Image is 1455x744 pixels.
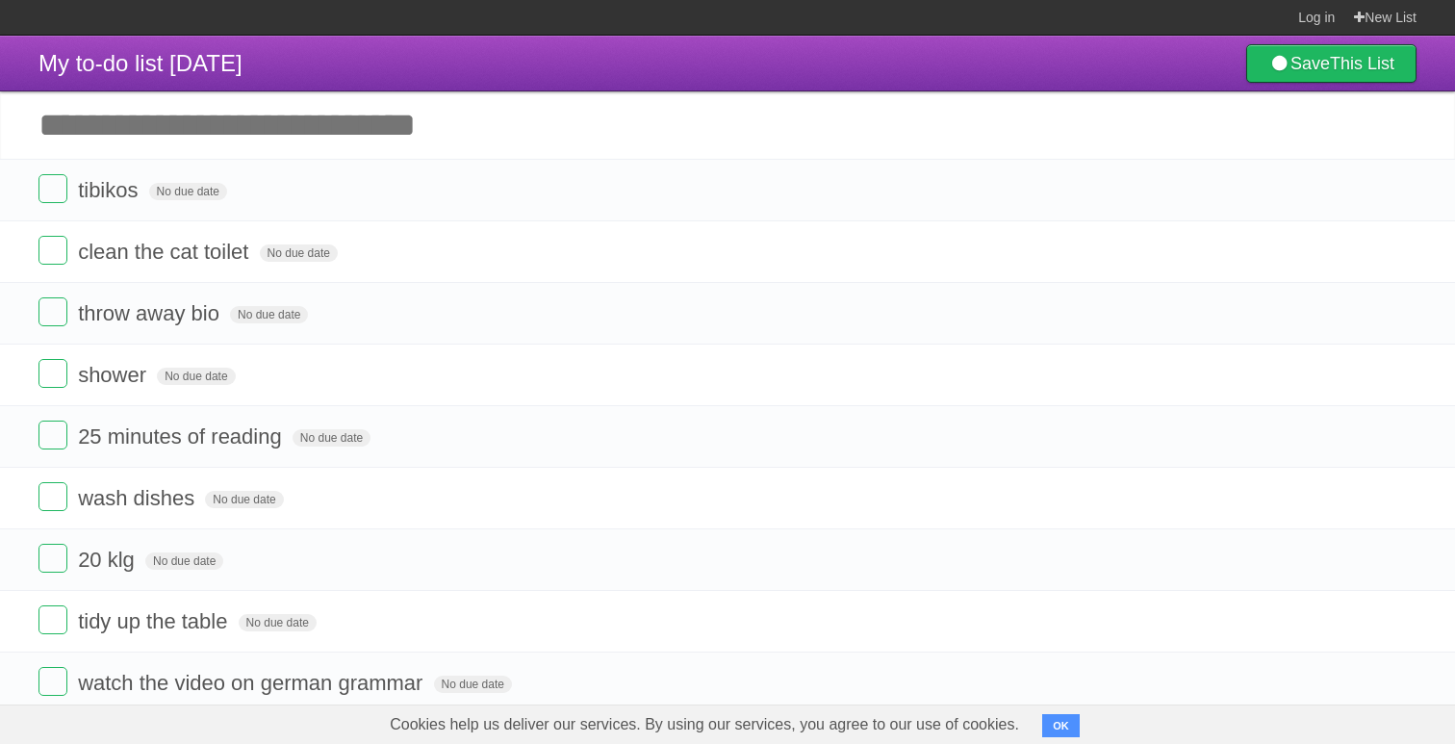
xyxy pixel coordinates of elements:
span: tidy up the table [78,609,232,633]
button: OK [1042,714,1080,737]
a: SaveThis List [1246,44,1417,83]
span: No due date [157,368,235,385]
span: No due date [293,429,370,447]
label: Done [38,174,67,203]
span: throw away bio [78,301,224,325]
span: No due date [260,244,338,262]
span: No due date [149,183,227,200]
span: 20 klg [78,548,140,572]
span: Cookies help us deliver our services. By using our services, you agree to our use of cookies. [370,706,1038,744]
span: wash dishes [78,486,199,510]
label: Done [38,482,67,511]
span: No due date [145,552,223,570]
label: Done [38,667,67,696]
span: No due date [239,614,317,631]
b: This List [1330,54,1394,73]
span: tibikos [78,178,142,202]
label: Done [38,605,67,634]
label: Done [38,544,67,573]
label: Done [38,236,67,265]
label: Done [38,421,67,449]
span: No due date [230,306,308,323]
span: clean the cat toilet [78,240,253,264]
span: shower [78,363,151,387]
span: No due date [434,676,512,693]
label: Done [38,359,67,388]
label: Done [38,297,67,326]
span: My to-do list [DATE] [38,50,242,76]
span: No due date [205,491,283,508]
span: 25 minutes of reading [78,424,287,449]
span: watch the video on german grammar [78,671,427,695]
